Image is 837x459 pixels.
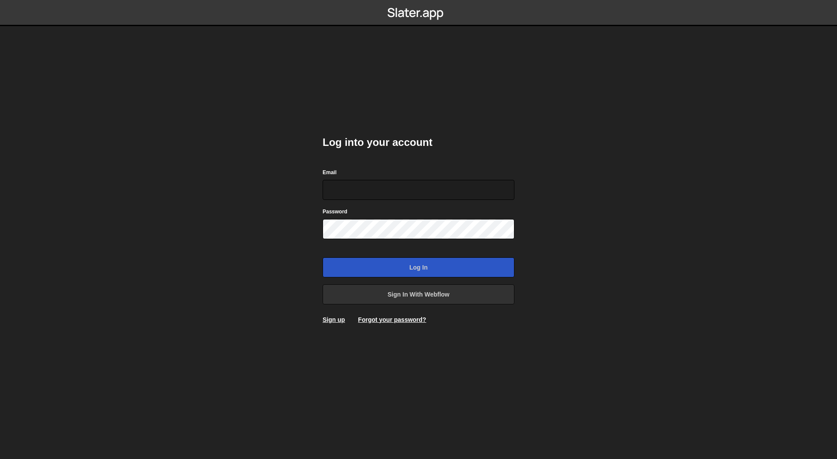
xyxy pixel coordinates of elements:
[323,316,345,323] a: Sign up
[323,207,347,216] label: Password
[323,135,514,149] h2: Log into your account
[323,284,514,304] a: Sign in with Webflow
[323,257,514,277] input: Log in
[358,316,426,323] a: Forgot your password?
[323,168,337,177] label: Email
